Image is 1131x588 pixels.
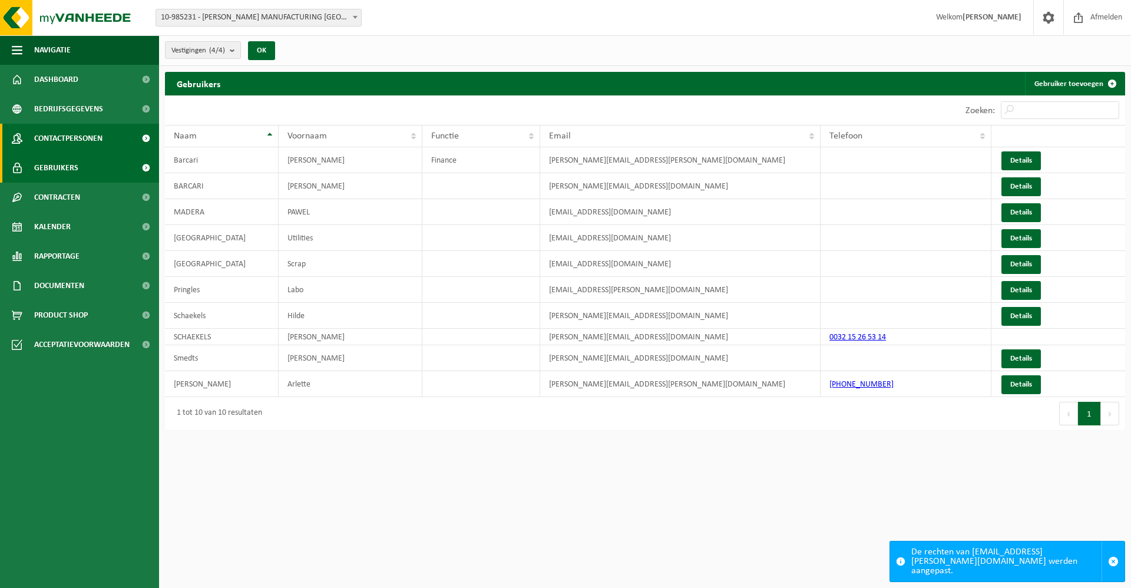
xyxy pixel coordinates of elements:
span: Email [549,131,571,141]
span: Contracten [34,183,80,212]
td: [PERSON_NAME][EMAIL_ADDRESS][PERSON_NAME][DOMAIN_NAME] [540,371,821,397]
span: Rapportage [34,242,80,271]
label: Zoeken: [965,106,995,115]
a: Details [1001,281,1041,300]
strong: [PERSON_NAME] [963,13,1021,22]
a: Gebruiker toevoegen [1025,72,1124,95]
a: [PHONE_NUMBER] [829,380,894,389]
span: Dashboard [34,65,78,94]
td: [PERSON_NAME] [279,147,422,173]
span: Contactpersonen [34,124,102,153]
a: Details [1001,375,1041,394]
a: Details [1001,349,1041,368]
span: Navigatie [34,35,71,65]
a: Details [1001,307,1041,326]
td: [PERSON_NAME][EMAIL_ADDRESS][DOMAIN_NAME] [540,303,821,329]
div: 1 tot 10 van 10 resultaten [171,403,262,424]
span: Product Shop [34,300,88,330]
td: [PERSON_NAME][EMAIL_ADDRESS][DOMAIN_NAME] [540,329,821,345]
span: Gebruikers [34,153,78,183]
span: Telefoon [829,131,862,141]
td: [PERSON_NAME] [279,345,422,371]
a: Details [1001,255,1041,274]
span: Bedrijfsgegevens [34,94,103,124]
div: De rechten van [EMAIL_ADDRESS][PERSON_NAME][DOMAIN_NAME] werden aangepast. [911,541,1102,582]
a: Details [1001,229,1041,248]
span: 10-985231 - WIMBLE MANUFACTURING BELGIUM BV - MECHELEN [156,9,362,27]
button: Next [1101,402,1119,425]
td: Pringles [165,277,279,303]
span: Documenten [34,271,84,300]
a: Details [1001,203,1041,222]
span: Voornaam [287,131,327,141]
td: Schaekels [165,303,279,329]
span: Kalender [34,212,71,242]
button: Previous [1059,402,1078,425]
td: [GEOGRAPHIC_DATA] [165,251,279,277]
a: Details [1001,177,1041,196]
td: Labo [279,277,422,303]
td: [EMAIL_ADDRESS][DOMAIN_NAME] [540,199,821,225]
button: 1 [1078,402,1101,425]
td: Scrap [279,251,422,277]
count: (4/4) [209,47,225,54]
span: 10-985231 - WIMBLE MANUFACTURING BELGIUM BV - MECHELEN [156,9,361,26]
td: [PERSON_NAME] [279,173,422,199]
a: 0032 15 26 53 14 [829,333,886,342]
span: Functie [431,131,459,141]
span: Naam [174,131,197,141]
a: Details [1001,151,1041,170]
td: [GEOGRAPHIC_DATA] [165,225,279,251]
td: Smedts [165,345,279,371]
td: SCHAEKELS [165,329,279,345]
td: Utilities [279,225,422,251]
td: [EMAIL_ADDRESS][PERSON_NAME][DOMAIN_NAME] [540,277,821,303]
td: PAWEL [279,199,422,225]
td: MADERA [165,199,279,225]
button: OK [248,41,275,60]
td: Arlette [279,371,422,397]
td: BARCARI [165,173,279,199]
td: Hilde [279,303,422,329]
span: Acceptatievoorwaarden [34,330,130,359]
td: [EMAIL_ADDRESS][DOMAIN_NAME] [540,225,821,251]
td: Barcari [165,147,279,173]
span: Vestigingen [171,42,225,60]
td: [PERSON_NAME][EMAIL_ADDRESS][DOMAIN_NAME] [540,345,821,371]
button: Vestigingen(4/4) [165,41,241,59]
td: [PERSON_NAME][EMAIL_ADDRESS][PERSON_NAME][DOMAIN_NAME] [540,147,821,173]
td: [PERSON_NAME][EMAIL_ADDRESS][DOMAIN_NAME] [540,173,821,199]
td: [PERSON_NAME] [165,371,279,397]
td: Finance [422,147,540,173]
td: [EMAIL_ADDRESS][DOMAIN_NAME] [540,251,821,277]
h2: Gebruikers [165,72,232,95]
td: [PERSON_NAME] [279,329,422,345]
